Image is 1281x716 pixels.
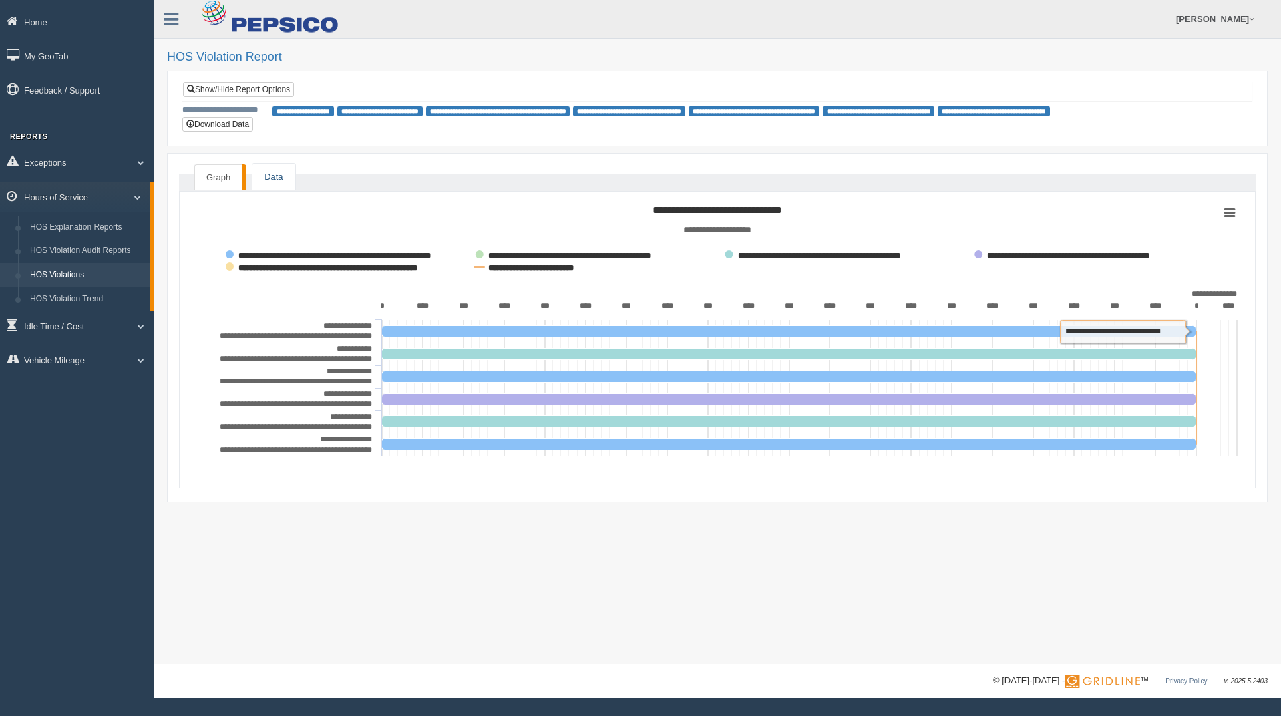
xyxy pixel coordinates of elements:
a: HOS Violation Audit Reports [24,239,150,263]
a: HOS Violations [24,263,150,287]
a: Privacy Policy [1165,677,1207,685]
img: Gridline [1065,675,1140,688]
a: HOS Explanation Reports [24,216,150,240]
a: Graph [194,164,242,191]
h2: HOS Violation Report [167,51,1268,64]
button: Download Data [182,117,253,132]
a: Data [252,164,295,191]
div: © [DATE]-[DATE] - ™ [993,674,1268,688]
a: HOS Violation Trend [24,287,150,311]
span: v. 2025.5.2403 [1224,677,1268,685]
a: Show/Hide Report Options [183,82,294,97]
